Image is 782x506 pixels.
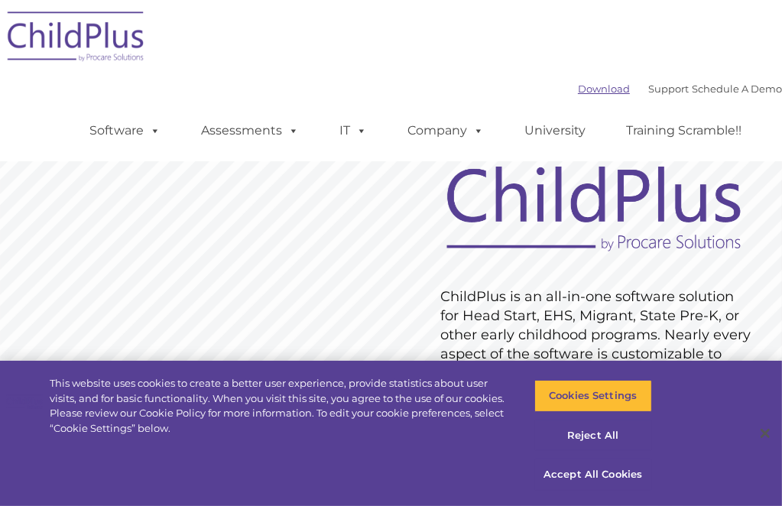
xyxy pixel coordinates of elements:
button: Close [748,417,782,450]
div: This website uses cookies to create a better user experience, provide statistics about user visit... [50,376,511,436]
a: Support [648,83,689,95]
a: Download [578,83,630,95]
a: Assessments [186,115,314,146]
rs-layer: ChildPlus is an all-in-one software solution for Head Start, EHS, Migrant, State Pre-K, or other ... [441,287,754,421]
a: Training Scramble!! [611,115,757,146]
button: Reject All [534,420,651,452]
a: Schedule A Demo [692,83,782,95]
font: | [578,83,782,95]
a: Software [74,115,176,146]
button: Cookies Settings [534,380,651,412]
a: IT [324,115,382,146]
button: Accept All Cookies [534,459,651,491]
a: Company [392,115,499,146]
a: University [509,115,601,146]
